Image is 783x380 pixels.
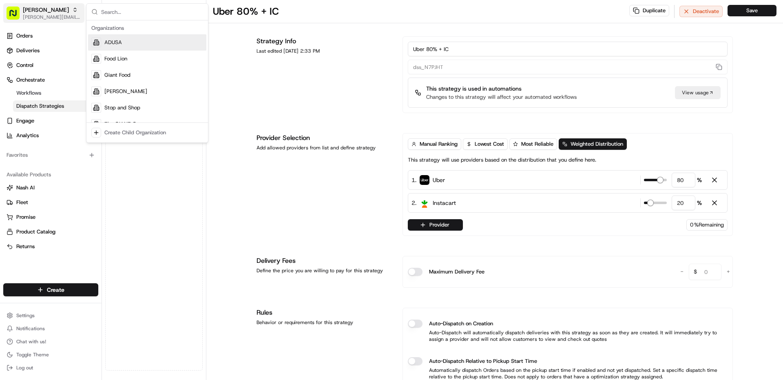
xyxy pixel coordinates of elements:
[66,115,134,130] a: 💻API Documentation
[257,48,393,54] div: Last edited [DATE] 2:33 PM
[8,78,23,93] img: 1736555255976-a54dd68f-1ca7-489b-9aae-adbdc363a1c4
[429,320,493,328] label: Auto-Dispatch on Creation
[728,5,776,16] button: Save
[104,129,166,136] div: Create Child Organization
[429,268,484,276] label: Maximum Delivery Fee
[16,117,34,124] span: Engage
[86,20,208,142] div: Suggestions
[16,62,33,69] span: Control
[3,73,98,87] button: Orchestrate
[16,351,49,358] span: Toggle Theme
[16,325,45,332] span: Notifications
[7,243,95,250] a: Returns
[69,119,75,126] div: 💻
[408,156,596,164] p: This strategy will use providers based on the distribution that you define here.
[213,5,279,18] h1: Uber 80% + IC
[3,283,98,296] button: Create
[257,319,393,326] div: Behavior or requirements for this strategy
[3,225,98,238] button: Product Catalog
[408,329,728,342] p: Auto-Dispatch will automatically dispatch deliveries with this strategy as soon as they are creat...
[16,118,62,127] span: Knowledge Base
[16,47,40,54] span: Deliveries
[23,14,81,20] button: [PERSON_NAME][EMAIL_ADDRESS][PERSON_NAME][DOMAIN_NAME]
[77,118,131,127] span: API Documentation
[139,80,148,90] button: Start new chat
[426,84,577,93] p: This strategy is used in automations
[3,149,98,162] div: Favorites
[16,199,28,206] span: Fleet
[104,104,140,111] span: Stop and Shop
[3,129,98,142] a: Analytics
[16,228,55,236] span: Product Catalog
[21,53,147,61] input: Got a question? Start typing here...
[16,184,35,191] span: Nash AI
[408,367,728,380] p: Automatically dispatch Orders based on the pickup start time if enabled and not yet dispatched. S...
[697,199,702,207] span: %
[411,176,445,184] div: 1 .
[104,71,130,79] span: Giant Food
[104,88,147,95] span: [PERSON_NAME]
[257,256,393,266] h1: Delivery Fees
[675,86,721,99] a: View usage
[411,198,456,207] div: 2 .
[16,32,33,40] span: Orders
[23,6,69,14] button: [PERSON_NAME]
[88,22,206,34] div: Organizations
[3,323,98,334] button: Notifications
[104,55,127,62] span: Food Lion
[7,213,95,221] a: Promise
[420,175,429,185] img: profile_uber_ahold_partner.png
[257,267,393,274] div: Define the price you are willing to pay for this strategy
[3,181,98,194] button: Nash AI
[16,364,33,371] span: Log out
[3,240,98,253] button: Returns
[13,100,88,112] a: Dispatch Strategies
[16,312,35,319] span: Settings
[16,89,41,97] span: Workflows
[257,133,393,143] h1: Provider Selection
[3,168,98,181] div: Available Products
[408,219,463,231] button: Provider
[7,228,95,236] a: Product Catalog
[690,265,700,281] span: $
[7,184,95,191] a: Nash AI
[8,119,15,126] div: 📗
[3,3,84,23] button: [PERSON_NAME][PERSON_NAME][EMAIL_ADDRESS][PERSON_NAME][DOMAIN_NAME]
[16,132,39,139] span: Analytics
[3,362,98,373] button: Log out
[463,138,508,150] button: Lowest Cost
[3,44,98,57] a: Deliveries
[559,138,627,150] button: Weighted Distribution
[3,211,98,224] button: Promise
[104,120,156,128] span: The GIANT Company
[426,93,577,101] p: Changes to this strategy will affect your automated workflows
[28,78,134,86] div: Start new chat
[694,221,724,229] span: % Remaining
[629,5,669,16] button: Duplicate
[433,176,445,184] span: Uber
[433,199,456,207] span: Instacart
[47,286,64,294] span: Create
[13,87,88,99] a: Workflows
[475,140,504,148] span: Lowest Cost
[81,138,99,144] span: Pylon
[8,8,24,24] img: Nash
[521,140,553,148] span: Most Reliable
[3,196,98,209] button: Fleet
[16,213,35,221] span: Promise
[697,176,702,184] span: %
[16,338,46,345] span: Chat with us!
[16,243,35,250] span: Returns
[257,36,393,46] h1: Strategy Info
[408,138,461,150] button: Manual Ranking
[3,59,98,72] button: Control
[28,86,103,93] div: We're available if you need us!
[7,199,95,206] a: Fleet
[3,310,98,321] button: Settings
[16,102,64,110] span: Dispatch Strategies
[679,6,723,17] button: Deactivate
